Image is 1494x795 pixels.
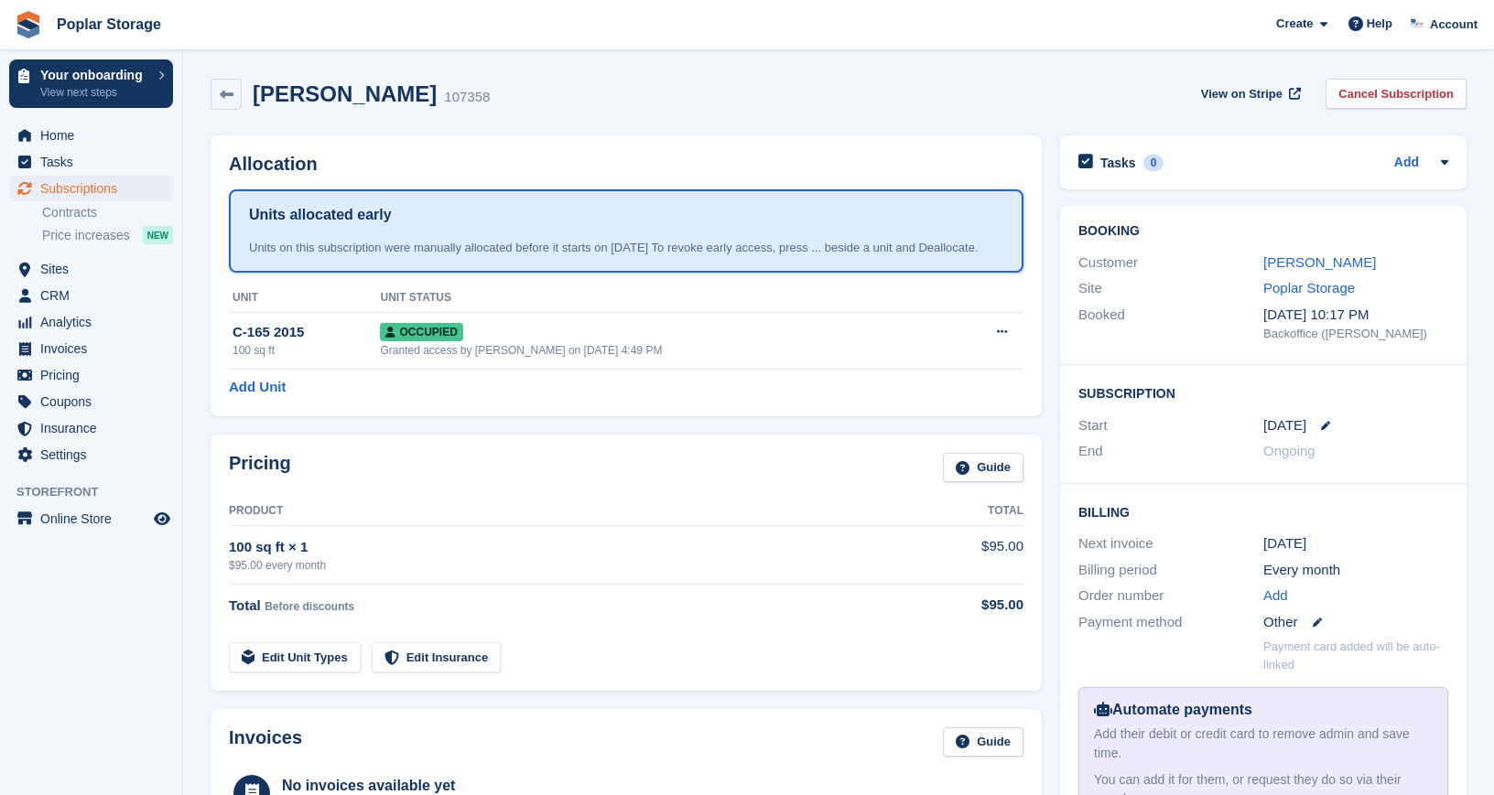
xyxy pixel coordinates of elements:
div: $95.00 [917,595,1023,616]
td: $95.00 [917,526,1023,584]
a: menu [9,442,173,467]
h2: Invoices [229,727,302,757]
a: Guide [943,453,1023,483]
th: Total [917,497,1023,526]
div: Order number [1078,586,1263,607]
span: Total [229,597,261,613]
div: 100 sq ft [233,342,380,359]
div: Customer [1078,252,1263,274]
div: 100 sq ft × 1 [229,537,917,558]
div: Every month [1263,560,1448,581]
span: Subscriptions [40,176,150,201]
div: 107358 [444,87,490,108]
h2: Billing [1078,502,1448,521]
a: Edit Insurance [372,642,502,672]
a: menu [9,176,173,201]
th: Unit Status [380,284,946,313]
a: menu [9,309,173,335]
span: View on Stripe [1201,85,1283,103]
span: Before discounts [265,600,354,613]
span: Create [1276,15,1313,33]
a: menu [9,336,173,361]
div: Other [1263,612,1448,633]
h2: Subscription [1078,383,1448,402]
span: Home [40,123,150,148]
div: [DATE] [1263,533,1448,554]
div: Billing period [1078,560,1263,581]
div: Payment method [1078,612,1263,633]
span: Occupied [380,323,462,341]
h2: Pricing [229,453,291,483]
p: Payment card added will be auto-linked [1263,638,1448,673]
span: CRM [40,283,150,308]
div: 0 [1143,155,1164,171]
a: Poplar Storage [1263,280,1355,295]
span: Sites [40,256,150,282]
a: menu [9,389,173,414]
div: Granted access by [PERSON_NAME] on [DATE] 4:49 PM [380,342,946,359]
a: Poplar Storage [49,9,168,39]
a: menu [9,149,173,175]
span: Tasks [40,149,150,175]
span: Analytics [40,309,150,335]
h2: Booking [1078,224,1448,239]
span: Account [1430,16,1478,34]
div: NEW [143,226,173,244]
div: Site [1078,278,1263,299]
a: menu [9,256,173,282]
a: [PERSON_NAME] [1263,254,1376,270]
a: menu [9,362,173,388]
th: Product [229,497,917,526]
img: stora-icon-8386f47178a22dfd0bd8f6a31ec36ba5ce8667c1dd55bd0f319d3a0aa187defe.svg [15,11,42,38]
p: View next steps [40,84,149,101]
a: View on Stripe [1194,79,1305,109]
div: C-165 2015 [233,322,380,343]
span: Coupons [40,389,150,414]
span: Invoices [40,336,150,361]
a: menu [9,415,173,441]
div: [DATE] 10:17 PM [1263,305,1448,326]
a: Preview store [151,508,173,530]
span: Price increases [42,227,130,244]
div: End [1078,441,1263,462]
span: Online Store [40,506,150,532]
a: Add [1263,586,1288,607]
div: Units on this subscription were manually allocated before it starts on [DATE] To revoke early acc... [249,239,1003,257]
div: Backoffice ([PERSON_NAME]) [1263,325,1448,343]
img: Kat Palmer [1409,15,1427,33]
span: Storefront [16,483,182,501]
div: Add their debit or credit card to remove admin and save time. [1094,725,1433,763]
a: Cancel Subscription [1326,79,1467,109]
a: Contracts [42,204,173,221]
span: Settings [40,442,150,467]
a: Guide [943,727,1023,757]
div: $95.00 every month [229,557,917,574]
span: Ongoing [1263,443,1315,458]
a: menu [9,123,173,148]
h2: [PERSON_NAME] [253,81,437,106]
a: menu [9,283,173,308]
div: Next invoice [1078,533,1263,554]
a: Add Unit [229,377,286,398]
span: Insurance [40,415,150,441]
span: Help [1367,15,1392,33]
div: Automate payments [1094,699,1433,721]
div: Booked [1078,305,1263,343]
a: Edit Unit Types [229,642,361,672]
h2: Tasks [1100,155,1136,171]
a: Add [1394,153,1419,174]
h1: Units allocated early [249,204,392,226]
div: Start [1078,415,1263,436]
h2: Allocation [229,154,1023,175]
p: Your onboarding [40,69,149,81]
time: 2025-10-01 05:00:00 UTC [1263,415,1306,436]
a: menu [9,506,173,532]
th: Unit [229,284,380,313]
a: Price increases NEW [42,225,173,245]
a: Your onboarding View next steps [9,59,173,108]
span: Pricing [40,362,150,388]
